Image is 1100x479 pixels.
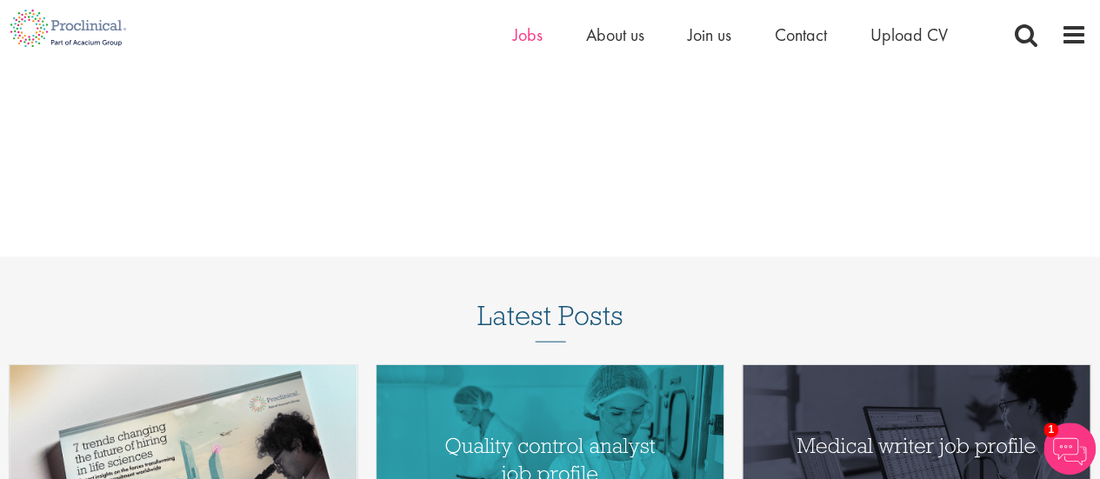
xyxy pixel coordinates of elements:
h3: Latest Posts [477,301,623,343]
a: Contact [775,23,827,46]
a: Jobs [513,23,543,46]
a: About us [586,23,644,46]
img: Chatbot [1043,422,1096,475]
a: Upload CV [870,23,948,46]
a: Join us [688,23,731,46]
span: 1 [1043,422,1058,437]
